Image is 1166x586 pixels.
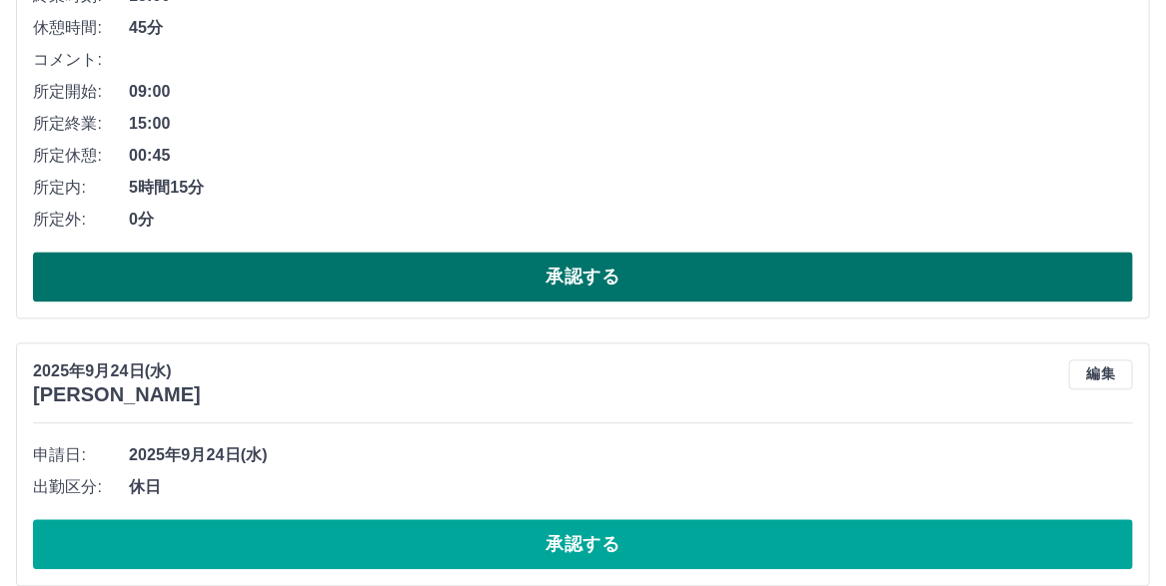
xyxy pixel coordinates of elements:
span: 所定外: [33,208,129,232]
span: 45分 [129,16,1133,40]
span: 出勤区分: [33,475,129,499]
span: 15:00 [129,112,1133,136]
p: 2025年9月24日(水) [33,359,201,383]
button: 承認する [33,252,1133,301]
span: 所定終業: [33,112,129,136]
span: 所定休憩: [33,144,129,168]
h3: [PERSON_NAME] [33,383,201,406]
span: 休日 [129,475,1133,499]
button: 承認する [33,519,1133,569]
button: 編集 [1069,359,1133,389]
span: 00:45 [129,144,1133,168]
span: 09:00 [129,80,1133,104]
span: コメント: [33,48,129,72]
span: 所定開始: [33,80,129,104]
span: 5時間15分 [129,176,1133,200]
span: 所定内: [33,176,129,200]
span: 2025年9月24日(水) [129,443,1133,467]
span: 申請日: [33,443,129,467]
span: 0分 [129,208,1133,232]
span: 休憩時間: [33,16,129,40]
